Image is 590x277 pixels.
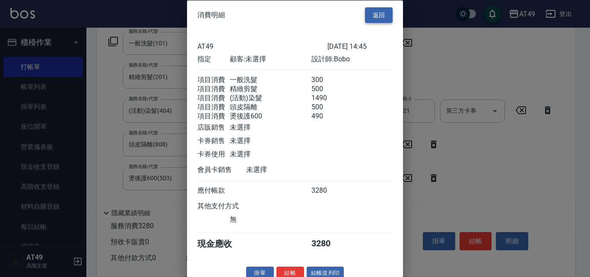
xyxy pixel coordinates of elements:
div: 項目消費 [197,85,230,94]
div: 3280 [311,186,344,195]
div: 應付帳款 [197,186,230,195]
div: 項目消費 [197,76,230,85]
div: 其他支付方式 [197,202,263,211]
div: 設計師: Bobo [311,55,393,64]
div: 300 [311,76,344,85]
div: 無 [230,215,311,224]
div: 卡券使用 [197,150,230,159]
div: 500 [311,85,344,94]
div: 會員卡銷售 [197,166,246,175]
div: 現金應收 [197,238,246,250]
div: 未選擇 [230,150,311,159]
div: 項目消費 [197,112,230,121]
div: (活動)染髮 [230,94,311,103]
button: 返回 [365,7,393,23]
div: AT49 [197,42,327,51]
div: [DATE] 14:45 [327,42,393,51]
div: 卡券銷售 [197,137,230,146]
div: 項目消費 [197,94,230,103]
div: 未選擇 [230,137,311,146]
div: 項目消費 [197,103,230,112]
div: 3280 [311,238,344,250]
div: 顧客: 未選擇 [230,55,311,64]
span: 消費明細 [197,10,225,19]
div: 精緻剪髮 [230,85,311,94]
div: 指定 [197,55,230,64]
div: 燙後護600 [230,112,311,121]
div: 頭皮隔離 [230,103,311,112]
div: 490 [311,112,344,121]
div: 一般洗髮 [230,76,311,85]
div: 店販銷售 [197,123,230,132]
div: 未選擇 [246,166,327,175]
div: 1490 [311,94,344,103]
div: 500 [311,103,344,112]
div: 未選擇 [230,123,311,132]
